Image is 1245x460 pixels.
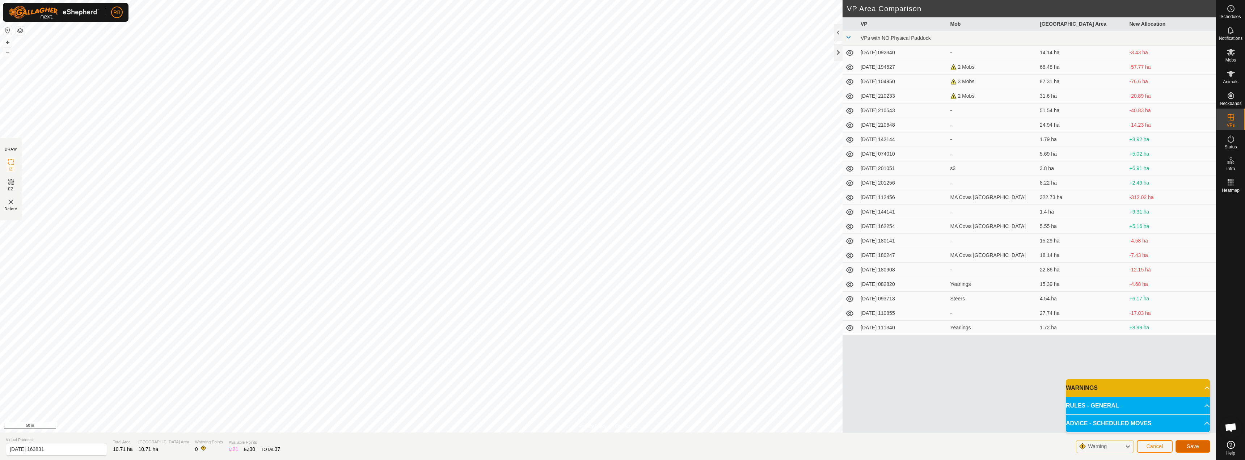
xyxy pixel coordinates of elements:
span: 21 [233,446,239,452]
td: [DATE] 180908 [858,263,948,277]
td: 31.6 ha [1037,89,1127,104]
span: Animals [1223,80,1238,84]
span: ADVICE - SCHEDULED MOVES [1066,419,1151,428]
span: Notifications [1219,36,1242,41]
button: Map Layers [16,26,25,35]
div: 3 Mobs [950,78,1034,85]
span: VPs [1227,123,1235,127]
p-accordion-header: ADVICE - SCHEDULED MOVES [1066,415,1210,432]
span: Save [1187,443,1199,449]
td: -12.15 ha [1127,263,1216,277]
td: -57.77 ha [1127,60,1216,75]
div: EZ [244,446,255,453]
span: Watering Points [195,439,223,445]
div: - [950,107,1034,114]
div: - [950,136,1034,143]
div: IZ [229,446,238,453]
td: [DATE] 110855 [858,306,948,321]
div: MA Cows [GEOGRAPHIC_DATA] [950,252,1034,259]
div: Steers [950,295,1034,303]
span: RB [113,9,120,16]
td: [DATE] 111340 [858,321,948,335]
button: Save [1176,440,1210,453]
div: MA Cows [GEOGRAPHIC_DATA] [950,194,1034,201]
img: Gallagher Logo [9,6,99,19]
div: - [950,121,1034,129]
td: [DATE] 180141 [858,234,948,248]
div: 2 Mobs [950,63,1034,71]
td: 24.94 ha [1037,118,1127,132]
div: - [950,208,1034,216]
div: TOTAL [261,446,280,453]
td: 22.86 ha [1037,263,1127,277]
span: Cancel [1146,443,1163,449]
td: [DATE] 210648 [858,118,948,132]
th: New Allocation [1127,17,1216,31]
span: Schedules [1220,14,1241,19]
button: – [3,47,12,56]
td: 1.72 ha [1037,321,1127,335]
td: 51.54 ha [1037,104,1127,118]
td: 1.4 ha [1037,205,1127,219]
div: Yearlings [950,324,1034,332]
td: 4.54 ha [1037,292,1127,306]
span: Help [1226,451,1235,455]
td: [DATE] 104950 [858,75,948,89]
div: - [950,179,1034,187]
td: -17.03 ha [1127,306,1216,321]
a: Help [1216,438,1245,458]
button: + [3,38,12,47]
td: [DATE] 112456 [858,190,948,205]
td: +2.49 ha [1127,176,1216,190]
span: RULES - GENERAL [1066,401,1119,410]
button: Cancel [1137,440,1173,453]
span: 10.71 ha [113,446,133,452]
div: - [950,237,1034,245]
span: 0 [195,446,198,452]
span: Total Area [113,439,133,445]
td: [DATE] 194527 [858,60,948,75]
span: WARNINGS [1066,384,1098,392]
td: [DATE] 074010 [858,147,948,161]
td: [DATE] 210543 [858,104,948,118]
td: 1.79 ha [1037,132,1127,147]
td: [DATE] 142144 [858,132,948,147]
span: Neckbands [1220,101,1241,106]
span: Infra [1226,166,1235,171]
div: DRAW [5,147,17,152]
td: -76.6 ha [1127,75,1216,89]
div: Yearlings [950,280,1034,288]
div: - [950,309,1034,317]
h2: VP Area Comparison [847,4,1216,13]
td: 8.22 ha [1037,176,1127,190]
div: - [950,49,1034,56]
div: - [950,150,1034,158]
td: 27.74 ha [1037,306,1127,321]
span: 10.71 ha [139,446,159,452]
td: 5.55 ha [1037,219,1127,234]
td: +6.91 ha [1127,161,1216,176]
td: -40.83 ha [1127,104,1216,118]
td: -4.58 ha [1127,234,1216,248]
span: EZ [8,186,14,192]
p-accordion-header: RULES - GENERAL [1066,397,1210,414]
span: VPs with NO Physical Paddock [861,35,931,41]
div: MA Cows [GEOGRAPHIC_DATA] [950,223,1034,230]
td: -3.43 ha [1127,46,1216,60]
div: Open chat [1220,417,1242,438]
td: [DATE] 092340 [858,46,948,60]
a: Privacy Policy [579,423,607,430]
span: Virtual Paddock [6,437,107,443]
td: +8.99 ha [1127,321,1216,335]
td: 14.14 ha [1037,46,1127,60]
th: Mob [948,17,1037,31]
span: IZ [9,166,13,172]
a: Contact Us [615,423,637,430]
td: +9.31 ha [1127,205,1216,219]
td: [DATE] 201051 [858,161,948,176]
td: -4.68 ha [1127,277,1216,292]
td: 15.39 ha [1037,277,1127,292]
span: Warning [1088,443,1107,449]
div: s3 [950,165,1034,172]
button: Reset Map [3,26,12,35]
